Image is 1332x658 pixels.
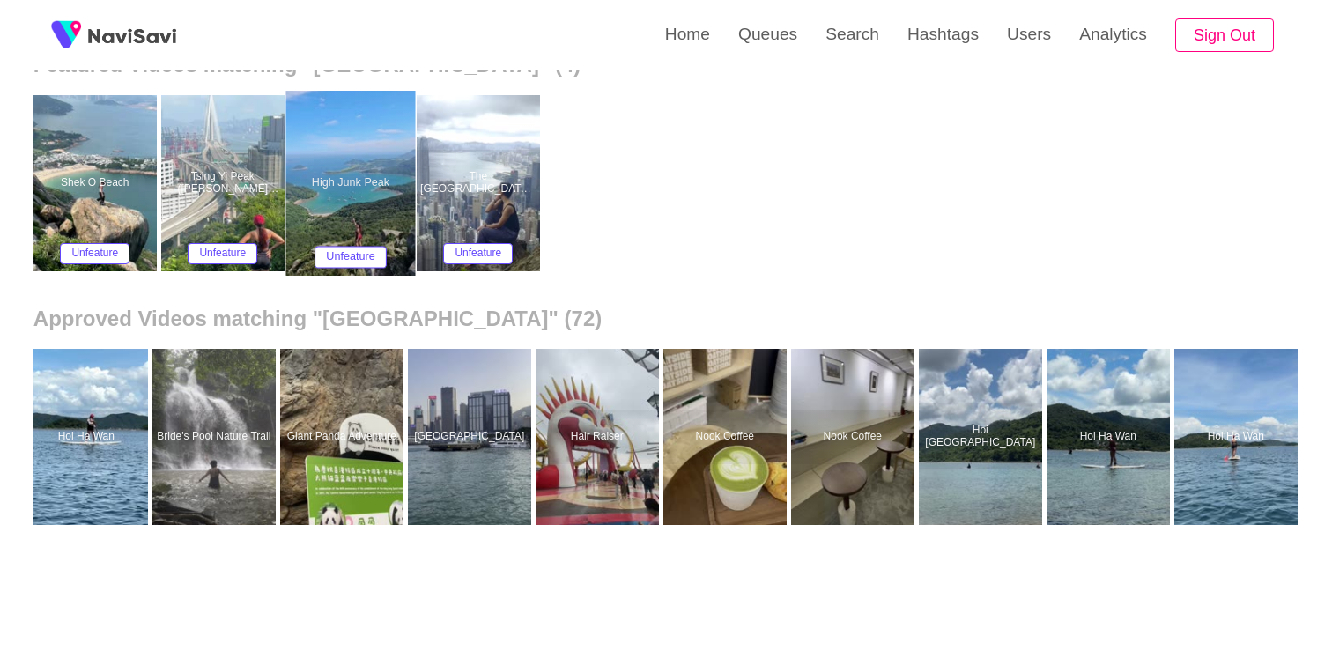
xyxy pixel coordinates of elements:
a: Hair RaiserHair Raiser [536,349,663,525]
a: High Junk PeakHigh Junk PeakUnfeature [289,95,417,271]
a: Hoi [GEOGRAPHIC_DATA]Hoi Ha Wan Marine Park [919,349,1047,525]
a: Hoi Ha WanHoi Ha Wan [1174,349,1302,525]
a: [GEOGRAPHIC_DATA]Victoria Harbour [408,349,536,525]
button: Unfeature [60,243,129,264]
a: Bride's Pool Nature TrailBride's Pool Nature Trail [152,349,280,525]
button: Unfeature [443,243,513,264]
button: Sign Out [1175,18,1274,53]
a: Giant Panda AdventureGiant Panda Adventure [280,349,408,525]
a: Nook CoffeeNook Coffee [791,349,919,525]
img: fireSpot [88,26,176,44]
a: Shek O BeachShek O BeachUnfeature [33,95,161,271]
a: Tsing Yi Peak ([PERSON_NAME] [PERSON_NAME])Tsing Yi Peak (Sam Chi Heung)Unfeature [161,95,289,271]
a: The [GEOGRAPHIC_DATA] | [GEOGRAPHIC_DATA] 428The Peak Tower | Sky Terrace 428Unfeature [417,95,544,271]
button: Unfeature [188,243,257,264]
h2: Approved Videos matching "[GEOGRAPHIC_DATA]" (72) [33,307,1299,331]
a: Hoi Ha WanHoi Ha Wan [1047,349,1174,525]
button: Unfeature [314,247,387,269]
a: Nook CoffeeNook Coffee [663,349,791,525]
a: Hoi Ha WanHoi Ha Wan [25,349,152,525]
img: fireSpot [44,13,88,57]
